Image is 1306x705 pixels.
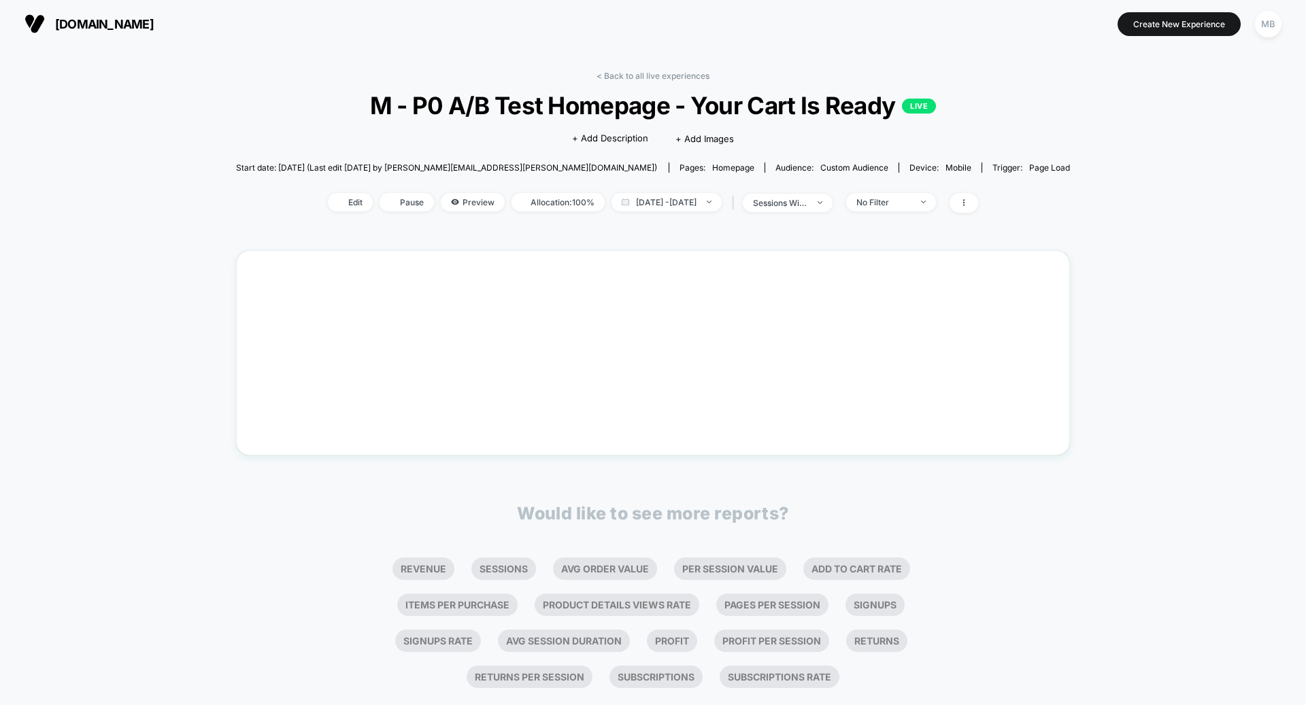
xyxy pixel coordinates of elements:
[856,197,911,207] div: No Filter
[597,71,709,81] a: < Back to all live experiences
[20,13,158,35] button: [DOMAIN_NAME]
[467,666,592,688] li: Returns Per Session
[471,557,536,580] li: Sessions
[714,630,829,652] li: Profit Per Session
[572,132,648,145] span: + Add Description
[707,201,711,203] img: end
[517,503,789,523] p: Would like to see more reports?
[55,17,154,31] span: [DOMAIN_NAME]
[992,162,1070,173] div: Trigger:
[712,162,754,173] span: homepage
[24,14,45,34] img: Visually logo
[553,557,657,580] li: Avg Order Value
[1251,10,1286,38] button: MB
[441,193,505,211] span: Preview
[902,99,936,114] p: LIVE
[820,162,888,173] span: Custom Audience
[753,198,807,208] div: sessions with impression
[647,630,697,652] li: Profit
[921,201,926,203] img: end
[395,630,481,652] li: Signups Rate
[674,557,786,580] li: Per Session Value
[278,91,1028,120] span: M - P0 A/B Test Homepage - Your Cart Is Ready
[512,193,605,211] span: Allocation: 100%
[328,193,373,211] span: Edit
[392,557,454,580] li: Revenue
[498,630,630,652] li: Avg Session Duration
[845,594,905,616] li: Signups
[899,162,982,173] span: Device:
[1118,12,1241,36] button: Create New Experience
[1029,162,1070,173] span: Page Load
[775,162,888,173] div: Audience:
[716,594,828,616] li: Pages Per Session
[1255,11,1282,37] div: MB
[945,162,971,173] span: mobile
[622,199,629,205] img: calendar
[846,630,907,652] li: Returns
[612,193,722,211] span: [DATE] - [DATE]
[818,201,822,204] img: end
[675,133,734,144] span: + Add Images
[729,193,743,213] span: |
[720,666,839,688] li: Subscriptions Rate
[609,666,703,688] li: Subscriptions
[803,557,910,580] li: Add To Cart Rate
[535,594,699,616] li: Product Details Views Rate
[397,594,518,616] li: Items Per Purchase
[236,162,657,173] span: Start date: [DATE] (Last edit [DATE] by [PERSON_NAME][EMAIL_ADDRESS][PERSON_NAME][DOMAIN_NAME])
[380,193,434,211] span: Pause
[680,162,754,173] div: Pages:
